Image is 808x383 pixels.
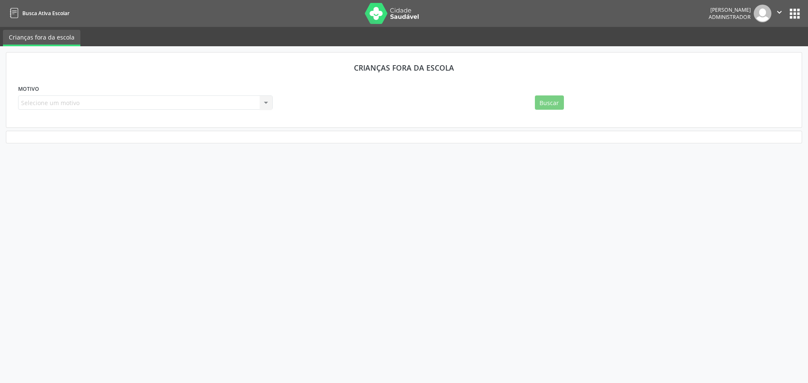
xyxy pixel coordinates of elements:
[22,10,69,17] span: Busca Ativa Escolar
[709,6,751,13] div: [PERSON_NAME]
[535,95,564,110] button: Buscar
[3,30,80,46] a: Crianças fora da escola
[18,82,39,95] label: Motivo
[6,6,69,20] a: Busca Ativa Escolar
[18,63,790,72] div: Crianças fora da escola
[709,13,751,21] span: Administrador
[771,5,787,22] button: 
[754,5,771,22] img: img
[787,6,802,21] button: apps
[775,8,784,17] i: 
